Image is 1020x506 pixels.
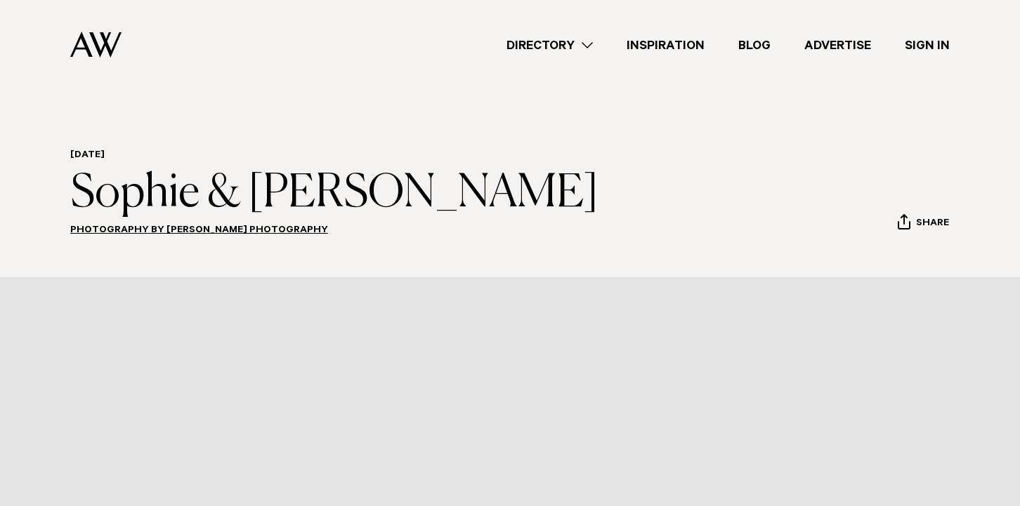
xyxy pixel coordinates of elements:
h6: [DATE] [70,149,599,163]
button: Share [897,213,950,234]
a: Sign In [888,36,967,55]
h1: Sophie & [PERSON_NAME] [70,168,599,219]
a: Directory [490,36,610,55]
a: Photography by [PERSON_NAME] Photography [70,225,328,237]
a: Blog [721,36,787,55]
img: Auckland Weddings Logo [70,32,122,58]
a: Advertise [787,36,888,55]
a: Inspiration [610,36,721,55]
span: Share [916,218,949,231]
